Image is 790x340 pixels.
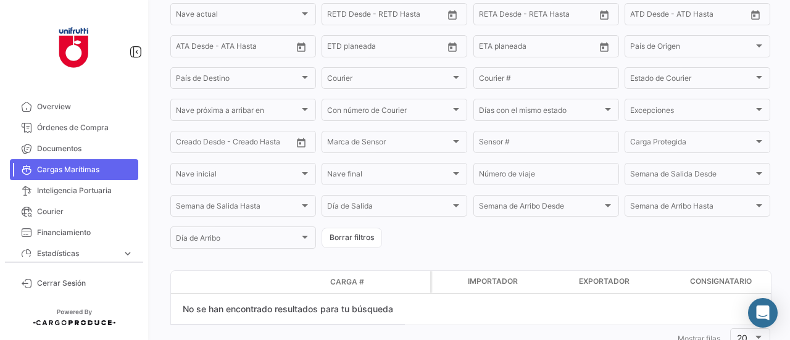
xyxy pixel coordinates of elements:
[292,38,310,56] button: Open calendar
[10,201,138,222] a: Courier
[574,271,685,293] datatable-header-cell: Exportador
[176,12,299,20] span: Nave actual
[176,108,299,117] span: Nave próxima a arribar en
[479,12,501,20] input: Desde
[292,133,310,152] button: Open calendar
[37,278,133,289] span: Cerrar Sesión
[10,138,138,159] a: Documentos
[176,236,299,244] span: Día de Arribo
[10,180,138,201] a: Inteligencia Portuaria
[37,227,133,238] span: Financiamiento
[595,6,613,24] button: Open calendar
[330,276,364,288] span: Carga #
[630,172,754,180] span: Semana de Salida Desde
[176,204,299,212] span: Semana de Salida Hasta
[37,122,133,133] span: Órdenes de Compra
[443,38,462,56] button: Open calendar
[510,12,565,20] input: Hasta
[176,139,225,148] input: Creado Desde
[10,159,138,180] a: Cargas Marítimas
[630,108,754,117] span: Excepciones
[10,117,138,138] a: Órdenes de Compra
[358,44,414,52] input: Hasta
[37,206,133,217] span: Courier
[358,12,414,20] input: Hasta
[630,204,754,212] span: Semana de Arribo Hasta
[176,76,299,85] span: País de Destino
[37,164,133,175] span: Cargas Marítimas
[10,96,138,117] a: Overview
[327,108,451,117] span: Con número de Courier
[595,38,613,56] button: Open calendar
[327,172,451,180] span: Nave final
[510,44,565,52] input: Hasta
[196,277,227,287] datatable-header-cell: Modo de Transporte
[690,276,752,287] span: Consignatario
[171,294,405,325] div: No se han encontrado resultados para tu búsqueda
[579,276,630,287] span: Exportador
[678,12,733,20] input: ATD Hasta
[443,6,462,24] button: Open calendar
[432,271,463,293] datatable-header-cell: Carga Protegida
[327,44,349,52] input: Desde
[630,12,669,20] input: ATD Desde
[630,76,754,85] span: Estado de Courier
[322,228,382,248] button: Borrar filtros
[630,139,754,148] span: Carga Protegida
[468,276,518,287] span: Importador
[479,204,602,212] span: Semana de Arribo Desde
[630,44,754,52] span: País de Origen
[10,222,138,243] a: Financiamiento
[37,143,133,154] span: Documentos
[746,6,765,24] button: Open calendar
[122,248,133,259] span: expand_more
[176,44,214,52] input: ATA Desde
[176,172,299,180] span: Nave inicial
[327,139,451,148] span: Marca de Sensor
[37,101,133,112] span: Overview
[327,76,451,85] span: Courier
[327,204,451,212] span: Día de Salida
[227,277,325,287] datatable-header-cell: Estado de Envio
[37,185,133,196] span: Inteligencia Portuaria
[399,277,430,287] datatable-header-cell: Póliza
[479,108,602,117] span: Días con el mismo estado
[479,44,501,52] input: Desde
[43,15,105,77] img: 6ae399ea-e399-42fc-a4aa-7bf23cf385c8.jpg
[37,248,117,259] span: Estadísticas
[463,271,574,293] datatable-header-cell: Importador
[325,272,399,292] datatable-header-cell: Carga #
[327,12,349,20] input: Desde
[234,139,289,148] input: Creado Hasta
[222,44,278,52] input: ATA Hasta
[748,298,778,328] div: Abrir Intercom Messenger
